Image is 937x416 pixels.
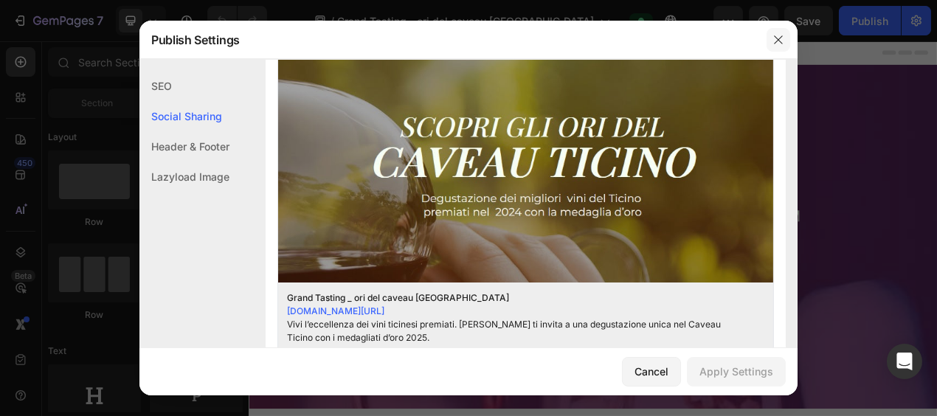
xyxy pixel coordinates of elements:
[296,354,589,372] span: premiati nel 2025 con la medaglia d’oro
[687,357,786,386] button: Apply Settings
[139,131,229,162] div: Header & Footer
[139,21,759,59] div: Publish Settings
[139,101,229,131] div: Social Sharing
[287,318,741,344] div: Vivi l’eccellenza dei vini ticinesi premiati. [PERSON_NAME] ti invita a una degustazione unica ne...
[237,335,649,353] span: Degustazione dei migliori vini del [GEOGRAPHIC_DATA]
[622,357,681,386] button: Cancel
[887,344,922,379] div: Open Intercom Messenger
[287,291,741,305] div: Grand Tasting _ ori del caveau [GEOGRAPHIC_DATA]
[139,71,229,101] div: SEO
[699,364,773,379] div: Apply Settings
[263,164,623,214] i: SCOPRI GLI ORI DEL
[287,305,384,316] a: [DOMAIN_NAME][URL]
[635,364,668,379] div: Cancel
[139,162,229,192] div: Lazyload Image
[181,198,704,326] strong: [GEOGRAPHIC_DATA]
